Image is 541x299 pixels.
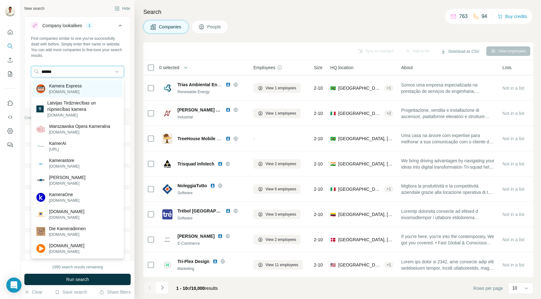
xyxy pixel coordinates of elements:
[253,210,301,219] button: View 3 employees
[49,89,82,95] p: [DOMAIN_NAME]
[265,262,298,268] span: View 11 employees
[177,114,246,120] div: Industrial
[47,112,119,118] p: [DOMAIN_NAME]
[49,181,85,186] p: [DOMAIN_NAME]
[25,18,130,36] button: Company lookalikes1
[401,259,495,271] span: Lorem ips dolor si 2342, ame consecte adip elit seddoeiusm tempor, incidi utlaboreetdo, mag aliqu...
[162,209,172,219] img: Logo of Trébol Colombia SAS
[162,83,172,93] img: Logo of Trias Ambiental Engenharia e Consultoria
[5,111,15,123] button: Use Surfe API
[177,241,246,246] div: E-Commerce
[384,262,394,268] div: + 1
[384,186,394,192] div: + 1
[49,147,66,152] p: [URL]
[502,212,524,217] span: Not in a list
[36,193,45,202] img: KameraOne
[338,262,382,268] span: [GEOGRAPHIC_DATA], [US_STATE]
[49,215,84,220] p: [DOMAIN_NAME]
[314,186,323,192] span: 2-10
[401,64,413,71] span: About
[42,22,82,29] div: Company lookalikes
[159,24,182,30] span: Companies
[218,161,223,166] img: LinkedIn logo
[177,208,222,214] span: Trébol [GEOGRAPHIC_DATA] SAS
[24,274,131,285] button: Run search
[314,135,323,142] span: 2-10
[24,6,44,11] div: New search
[36,227,45,236] img: Die Kameradinnen
[177,233,215,239] span: [PERSON_NAME]
[49,157,79,164] p: Kamerastore
[265,111,296,116] span: View 1 employees
[49,191,79,198] p: KameraOne
[49,123,110,129] p: Warszawska Opera Kameralna
[502,136,524,141] span: Not in a list
[314,85,323,91] span: 2-10
[253,109,301,118] button: View 1 employees
[36,125,45,134] img: Warszawska Opera Kameralna
[401,107,495,120] span: Progettazione, vendita e installazione di ascensori, piattaforme elevatrici e strutture metallich...
[213,259,218,264] img: LinkedIn logo
[49,232,86,237] p: [DOMAIN_NAME]
[159,64,179,71] span: 0 selected
[5,139,15,151] button: Feedback
[143,8,533,16] h4: Search
[36,210,45,219] img: kameraman.cz
[162,134,172,144] img: Logo of TreeHouse Mobile e Sustentável
[162,159,172,169] img: Logo of Trisquad Infotech
[330,64,353,71] span: HQ location
[99,289,131,295] button: Share filters
[401,158,495,170] span: We bring driving advantages by navigating your ideas into digital transformation Tri-squad helps ...
[49,249,84,254] p: [DOMAIN_NAME]
[177,89,246,95] div: Renewable Energy
[177,215,246,221] div: Software
[25,190,130,206] button: Annual revenue ($)
[49,242,84,249] p: [DOMAIN_NAME]
[498,12,527,21] button: Buy credits
[36,84,45,93] img: Kamera Express
[177,161,215,167] span: Trisquad Infotech
[49,140,66,147] p: KamerAI
[177,258,209,265] span: Tri-Plex Design
[330,135,336,142] span: 🇧🇷
[314,262,323,268] span: 2-10
[162,108,172,118] img: Logo of Nolasco S.r.l.
[31,36,124,58] div: Find companies similar to one you've successfully dealt with before. Simply enter their name or w...
[314,161,323,167] span: 2-10
[25,169,130,184] button: HQ location
[41,259,60,266] div: Keywords
[207,24,222,30] span: People
[314,64,322,71] span: Size
[502,187,524,192] span: Not in a list
[24,115,131,121] p: Company information
[52,264,103,270] div: 1990 search results remaining
[49,208,84,215] p: [DOMAIN_NAME]
[36,176,45,185] img: Ludwig Kameraverleih
[36,142,45,151] img: KamerAI
[265,161,296,167] span: View 2 employees
[86,23,93,28] div: 1
[338,110,382,117] span: [GEOGRAPHIC_DATA], [GEOGRAPHIC_DATA], [GEOGRAPHIC_DATA]
[314,211,323,218] span: 2-10
[5,40,15,52] button: Search
[66,276,89,283] span: Run search
[226,82,231,87] img: LinkedIn logo
[330,186,336,192] span: 🇮🇹
[253,64,275,71] span: Employees
[177,82,265,87] span: Trias Ambiental Engenharia e Consultoria
[49,174,85,181] p: [PERSON_NAME]
[49,83,82,89] p: Kamera Express
[502,262,524,267] span: Not in a list
[502,111,524,116] span: Not in a list
[314,110,323,117] span: 2-10
[5,98,15,109] button: Use Surfe on LinkedIn
[177,136,245,141] span: TreeHouse Mobile e Sustentável
[25,233,130,248] button: Technologies
[253,235,301,244] button: View 2 employees
[210,183,215,188] img: LinkedIn logo
[177,107,222,113] span: [PERSON_NAME] S.r.l.
[338,186,382,192] span: [GEOGRAPHIC_DATA], [GEOGRAPHIC_DATA], [GEOGRAPHIC_DATA]
[265,212,296,217] span: View 3 employees
[330,85,336,91] span: 🇧🇷
[226,136,231,141] img: LinkedIn logo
